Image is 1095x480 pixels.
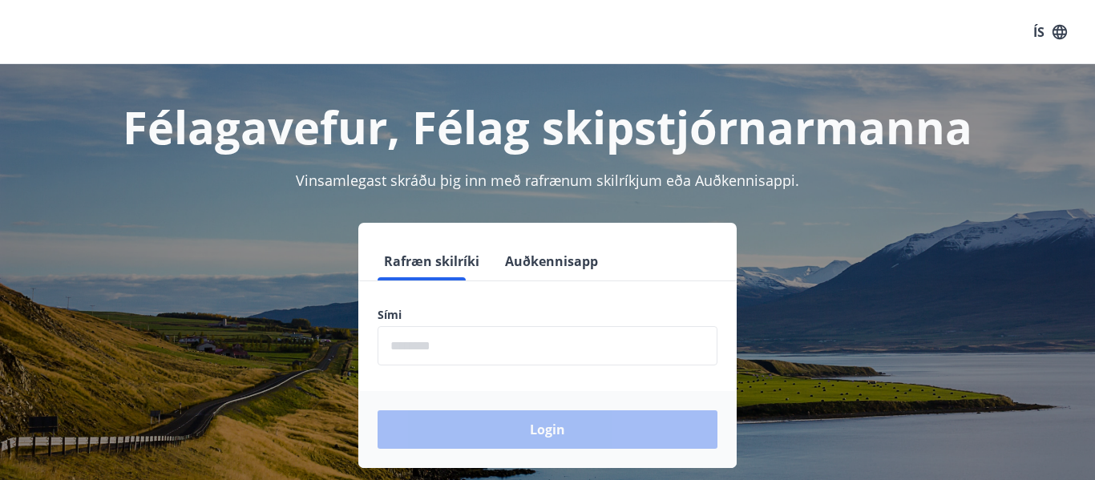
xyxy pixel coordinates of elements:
[499,242,604,280] button: Auðkennisapp
[1024,18,1076,46] button: ÍS
[378,307,717,323] label: Sími
[296,171,799,190] span: Vinsamlegast skráðu þig inn með rafrænum skilríkjum eða Auðkennisappi.
[19,96,1076,157] h1: Félagavefur, Félag skipstjórnarmanna
[378,242,486,280] button: Rafræn skilríki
